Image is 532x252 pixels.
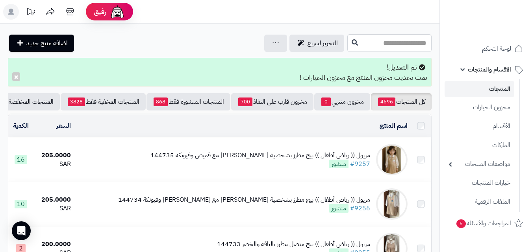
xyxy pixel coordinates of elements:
[8,58,432,86] div: تم التعديل! تمت تحديث مخزون المنتج مع مخزون الخيارات !
[21,4,41,22] a: تحديثات المنصة
[26,39,68,48] span: اضافة منتج جديد
[329,204,348,213] span: منشور
[13,121,29,131] a: الكمية
[308,39,338,48] span: التحرير لسريع
[445,175,514,191] a: خيارات المنتجات
[445,118,514,135] a: الأقسام
[378,97,395,106] span: 4696
[9,35,74,52] a: اضافة منتج جديد
[321,97,331,106] span: 0
[56,121,71,131] a: السعر
[445,193,514,210] a: الملفات الرقمية
[456,218,511,229] span: المراجعات والأسئلة
[478,20,525,37] img: logo-2.png
[37,160,71,169] div: SAR
[231,93,313,110] a: مخزون قارب على النفاذ700
[371,93,432,110] a: كل المنتجات4696
[150,151,370,160] div: مريول (( رياض أطفال )) بيج مطرز بشخصية [PERSON_NAME] مع قميص وفيونكة 144735
[445,137,514,154] a: الماركات
[68,97,85,106] span: 3828
[109,4,125,20] img: ai-face.png
[217,240,370,249] div: مريول (( رياض أطفال )) بيج متصل مطرز بالياقة والخصر 144733
[61,93,146,110] a: المنتجات المخفية فقط3828
[445,156,514,173] a: مواصفات المنتجات
[445,39,527,58] a: لوحة التحكم
[445,214,527,233] a: المراجعات والأسئلة5
[376,144,408,175] img: مريول (( رياض أطفال )) بيج مطرز بشخصية سينامورول مع قميص وفيونكة 144735
[238,97,252,106] span: 700
[289,35,344,52] a: التحرير لسريع
[456,219,466,228] span: 5
[380,121,408,131] a: اسم المنتج
[146,93,230,110] a: المنتجات المنشورة فقط868
[154,97,168,106] span: 868
[12,72,20,81] button: ×
[445,81,514,97] a: المنتجات
[94,7,106,17] span: رفيق
[37,204,71,213] div: SAR
[376,188,408,220] img: مريول (( رياض أطفال )) بيج مطرز بشخصية ستيتش مع قميص وفيونكة 144734
[37,151,71,160] div: 205.0000
[350,204,370,213] a: #9256
[118,195,370,204] div: مريول (( رياض أطفال )) بيج مطرز بشخصية [PERSON_NAME] مع [PERSON_NAME] وفيونكة 144734
[350,159,370,169] a: #9257
[468,64,511,75] span: الأقسام والمنتجات
[314,93,370,110] a: مخزون منتهي0
[445,99,514,116] a: مخزون الخيارات
[37,195,71,204] div: 205.0000
[15,200,27,208] span: 10
[37,240,71,249] div: 200.0000
[15,155,27,164] span: 16
[12,221,31,240] div: Open Intercom Messenger
[482,43,511,54] span: لوحة التحكم
[329,160,348,168] span: منشور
